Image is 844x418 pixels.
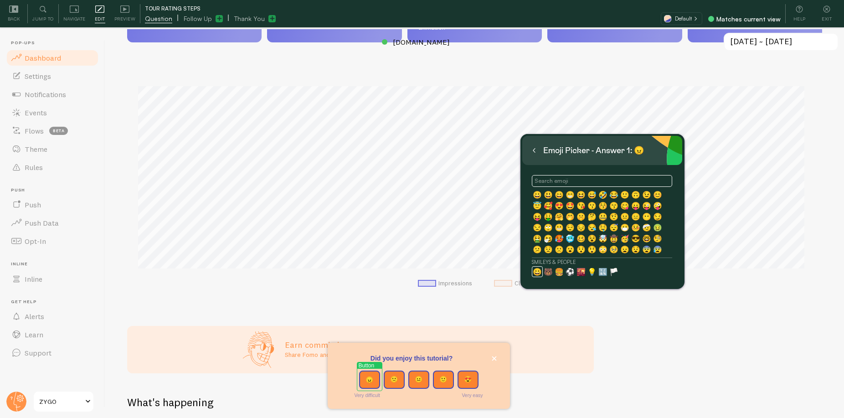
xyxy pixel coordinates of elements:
[11,299,99,305] span: Get Help
[11,40,99,46] span: Pop-ups
[5,158,99,176] a: Rules
[25,330,43,339] span: Learn
[458,371,479,389] button: 😍
[489,354,499,363] button: close,
[11,261,99,267] span: Inline
[5,325,99,344] a: Learn
[5,140,99,158] a: Theme
[11,187,99,193] span: Push
[355,392,380,398] label: Very difficult
[5,232,99,250] a: Opt-In
[285,350,478,359] p: Share Fomo and earn up to 25% ongoing revenue on all new signups
[25,274,42,284] span: Inline
[127,395,213,409] h2: What's happening
[25,163,43,172] span: Rules
[418,279,472,288] li: Impressions
[5,103,99,122] a: Events
[5,85,99,103] a: Notifications
[25,53,61,62] span: Dashboard
[5,49,99,67] a: Dashboard
[285,340,478,350] h3: Earn commission
[25,348,51,357] span: Support
[724,33,839,52] input: Select Date Range
[5,270,99,288] a: Inline
[462,392,483,398] label: Very easy
[339,354,499,363] p: Did you enjoy this tutorial?
[33,391,94,413] a: ZYGO
[49,127,68,135] span: beta
[328,343,510,409] div: Did you enjoy this tutorial?
[25,218,59,227] span: Push Data
[5,196,99,214] a: Push
[25,108,47,117] span: Events
[5,122,99,140] a: Flows beta
[5,214,99,232] a: Push Data
[25,72,51,81] span: Settings
[25,200,41,209] span: Push
[25,126,44,135] span: Flows
[433,371,454,389] button: 🙂
[494,279,531,288] li: Clicks
[408,371,429,389] button: 😐
[25,144,47,154] span: Theme
[39,396,82,407] span: ZYGO
[382,36,462,47] a: [DOMAIN_NAME]
[25,312,44,321] span: Alerts
[5,67,99,85] a: Settings
[5,307,99,325] a: Alerts
[25,237,46,246] span: Opt-In
[5,344,99,362] a: Support
[393,37,450,46] span: [DOMAIN_NAME]
[25,90,66,99] span: Notifications
[384,371,405,389] button: 🙁
[365,375,374,384] p: 😠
